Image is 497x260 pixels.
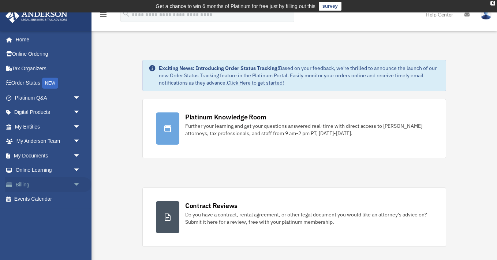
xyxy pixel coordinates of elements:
span: arrow_drop_down [73,177,88,192]
div: close [490,1,495,5]
img: User Pic [481,9,492,20]
a: Click Here to get started! [227,79,284,86]
span: arrow_drop_down [73,105,88,120]
a: Events Calendar [5,192,91,207]
img: Anderson Advisors Platinum Portal [3,9,70,23]
a: Digital Productsarrow_drop_down [5,105,91,120]
i: menu [99,10,108,19]
a: My Documentsarrow_drop_down [5,148,91,163]
a: Online Learningarrow_drop_down [5,163,91,178]
span: arrow_drop_down [73,119,88,134]
a: Home [5,32,88,47]
strong: Exciting News: Introducing Order Status Tracking! [159,65,279,71]
span: arrow_drop_down [73,90,88,105]
a: menu [99,13,108,19]
i: search [122,10,130,18]
a: Online Ordering [5,47,91,62]
a: Platinum Q&Aarrow_drop_down [5,90,91,105]
span: arrow_drop_down [73,134,88,149]
div: Platinum Knowledge Room [185,112,266,122]
div: Further your learning and get your questions answered real-time with direct access to [PERSON_NAM... [185,122,433,137]
span: arrow_drop_down [73,163,88,178]
a: Tax Organizers [5,61,91,76]
div: Get a chance to win 6 months of Platinum for free just by filling out this [156,2,315,11]
a: My Entitiesarrow_drop_down [5,119,91,134]
a: Contract Reviews Do you have a contract, rental agreement, or other legal document you would like... [142,187,446,247]
div: Contract Reviews [185,201,238,210]
a: Order StatusNEW [5,76,91,91]
div: NEW [42,78,58,89]
div: Based on your feedback, we're thrilled to announce the launch of our new Order Status Tracking fe... [159,64,440,86]
a: survey [319,2,341,11]
div: Do you have a contract, rental agreement, or other legal document you would like an attorney's ad... [185,211,433,226]
a: Billingarrow_drop_down [5,177,91,192]
a: My Anderson Teamarrow_drop_down [5,134,91,149]
span: arrow_drop_down [73,148,88,163]
a: Platinum Knowledge Room Further your learning and get your questions answered real-time with dire... [142,99,446,158]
